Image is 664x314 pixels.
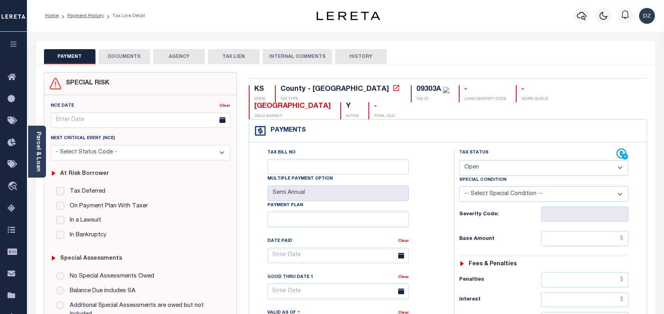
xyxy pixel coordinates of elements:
[60,170,109,177] h6: At Risk Borrower
[219,104,230,108] a: Clear
[208,49,259,64] button: TAX LIEN
[459,149,488,156] label: Tax Status
[51,135,115,142] label: Next Critical Event (NCE)
[459,177,506,184] label: Special Condition
[51,113,231,128] input: Enter Date
[66,216,101,225] label: In a Lawsuit
[62,80,109,87] h4: SPECIAL RISK
[521,96,548,102] p: WORK QUEUE
[267,274,313,281] label: Good Thru Date 1
[459,211,541,218] h6: Severity Code:
[66,272,154,281] label: No Special Assessments Owed
[267,202,303,209] label: Payment Plan
[443,87,449,93] img: check-icon-green.svg
[541,272,629,287] input: $
[67,13,104,18] a: Payment History
[398,275,409,279] a: Clear
[51,103,74,109] label: NCE Date
[267,248,409,263] input: Enter Date
[263,49,332,64] button: INTERNAL COMMENTS
[469,261,517,268] h6: Fees & Penalties
[267,283,409,299] input: Enter Date
[254,85,265,94] div: KS
[459,277,541,283] h6: Penalties
[254,96,265,102] p: STATE
[254,113,331,119] p: DELQ AGENCY
[374,102,395,111] div: -
[459,236,541,242] h6: Base Amount
[464,96,506,102] p: LOAN SEVERITY CODE
[45,13,59,18] a: Home
[99,49,150,64] button: DOCUMENTS
[416,96,449,102] p: TAX ID
[374,113,395,119] p: TOTAL DLQ
[66,187,105,196] label: Tax Deferred
[416,86,441,93] div: 09303A
[335,49,387,64] button: HISTORY
[267,238,292,245] label: Date Paid
[44,49,95,64] button: PAYMENT
[280,86,389,93] div: County - [GEOGRAPHIC_DATA]
[267,176,333,182] label: Multiple Payment Option
[541,231,629,246] input: $
[153,49,205,64] button: AGENCY
[8,182,20,192] i: travel_explore
[66,202,148,211] label: On Payment Plan With Taxer
[459,297,541,303] h6: Interest
[35,132,41,172] a: Parcel & Loan
[521,85,548,94] div: -
[267,149,296,156] label: Tax Bill No
[639,8,655,24] img: svg+xml;base64,PHN2ZyB4bWxucz0iaHR0cDovL3d3dy53My5vcmcvMjAwMC9zdmciIHBvaW50ZXItZXZlbnRzPSJub25lIi...
[346,113,359,119] p: ACTIVE
[66,287,135,296] label: Balance Due includes SA
[464,85,506,94] div: -
[254,102,331,111] div: [GEOGRAPHIC_DATA]
[60,255,122,262] h6: Special Assessments
[280,96,401,102] p: TAX TYPE
[104,12,145,19] li: Tax Line Detail
[267,127,306,134] h4: Payments
[398,239,409,243] a: Clear
[317,11,380,20] img: logo-dark.svg
[541,292,629,307] input: $
[66,231,107,240] label: In Bankruptcy
[346,102,359,111] div: Y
